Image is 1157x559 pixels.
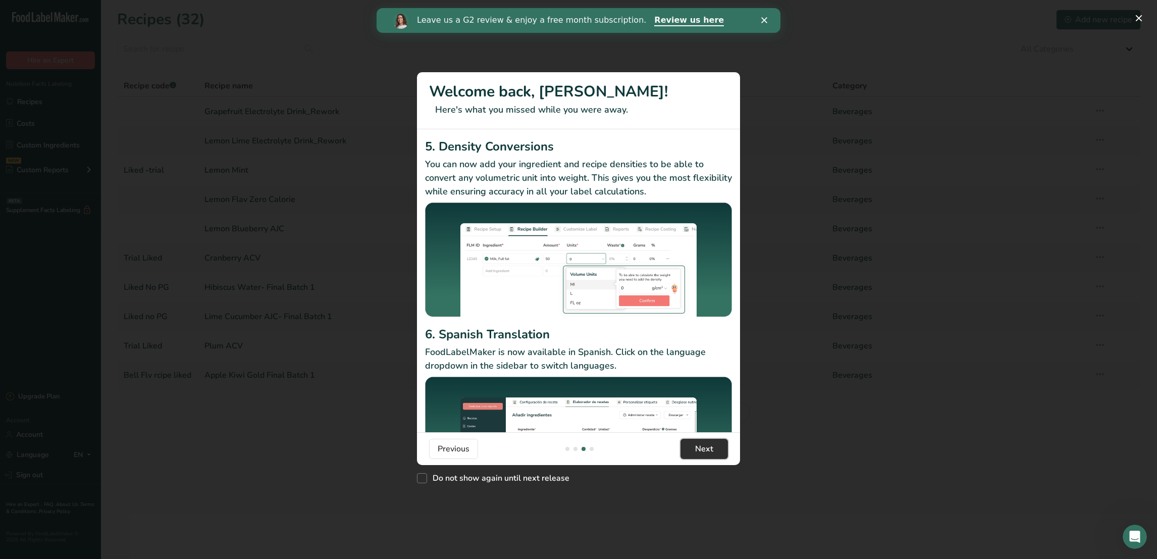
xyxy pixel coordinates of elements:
[425,158,732,198] p: You can now add your ingredient and recipe densities to be able to convert any volumetric unit in...
[429,80,728,103] h1: Welcome back, [PERSON_NAME]!
[425,202,732,322] img: Density Conversions
[425,325,732,343] h2: 6. Spanish Translation
[680,439,728,459] button: Next
[695,443,713,455] span: Next
[429,439,478,459] button: Previous
[438,443,469,455] span: Previous
[429,103,728,117] p: Here's what you missed while you were away.
[425,377,732,491] img: Spanish Translation
[377,8,780,33] iframe: Intercom live chat banner
[425,137,732,156] h2: 5. Density Conversions
[385,9,395,15] div: Close
[425,345,732,373] p: FoodLabelMaker is now available in Spanish. Click on the language dropdown in the sidebar to swit...
[1123,525,1147,549] iframe: Intercom live chat
[427,473,569,483] span: Do not show again until next release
